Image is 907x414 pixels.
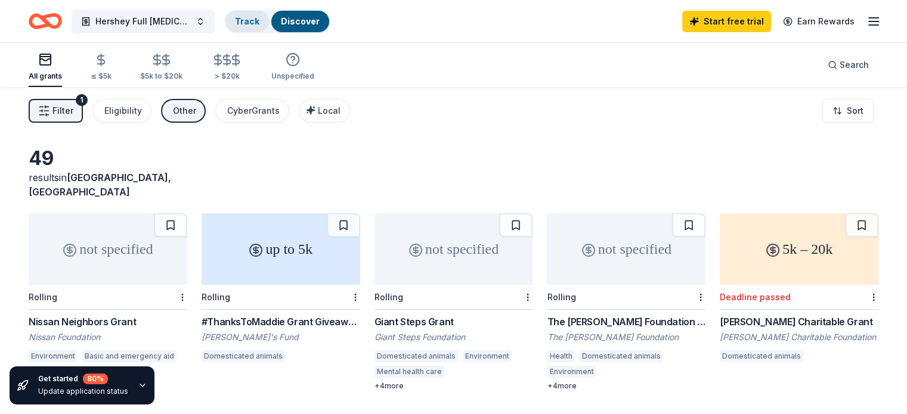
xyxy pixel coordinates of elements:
[822,99,874,123] button: Sort
[72,10,215,33] button: Hershey Full [MEDICAL_DATA]
[547,381,705,391] div: + 4 more
[52,104,73,118] span: Filter
[29,48,62,87] button: All grants
[29,292,57,302] div: Rolling
[29,315,187,329] div: Nissan Neighbors Grant
[374,213,533,285] div: not specified
[29,172,171,198] span: [GEOGRAPHIC_DATA], [GEOGRAPHIC_DATA]
[299,99,350,123] button: Local
[29,7,62,35] a: Home
[720,213,878,285] div: 5k – 20k
[720,350,803,362] div: Domesticated animals
[29,147,187,170] div: 49
[374,331,533,343] div: Giant Steps Foundation
[83,373,108,384] div: 80 %
[720,331,878,343] div: [PERSON_NAME] Charitable Foundation
[202,213,360,366] a: up to 5kRolling#ThanksToMaddie Grant Giveaways[PERSON_NAME]'s FundDomesticated animals
[140,71,182,81] div: $5k to $20k
[547,350,574,362] div: Health
[91,48,112,87] button: ≤ $5k
[235,16,259,26] a: Track
[547,292,575,302] div: Rolling
[202,331,360,343] div: [PERSON_NAME]'s Fund
[173,104,196,118] div: Other
[92,99,151,123] button: Eligibility
[840,58,869,72] span: Search
[202,292,230,302] div: Rolling
[847,104,863,118] span: Sort
[579,350,663,362] div: Domesticated animals
[76,94,88,106] div: 1
[547,331,705,343] div: The [PERSON_NAME] Foundation
[271,48,314,87] button: Unspecified
[211,48,243,87] button: > $20k
[374,315,533,329] div: Giant Steps Grant
[374,366,444,378] div: Mental health care
[38,387,128,396] div: Update application status
[547,366,596,378] div: Environment
[29,172,171,198] span: in
[271,71,314,81] div: Unspecified
[720,292,791,302] div: Deadline passed
[600,366,692,378] div: Diseases and conditions
[29,170,187,199] div: results
[202,350,285,362] div: Domesticated animals
[374,350,458,362] div: Domesticated animals
[29,331,187,343] div: Nissan Foundation
[281,16,320,26] a: Discover
[547,315,705,329] div: The [PERSON_NAME] Foundation Grant
[29,99,83,123] button: Filter1
[818,53,878,77] button: Search
[95,14,191,29] span: Hershey Full [MEDICAL_DATA]
[38,373,128,384] div: Get started
[140,48,182,87] button: $5k to $20k
[547,213,705,391] a: not specifiedRollingThe [PERSON_NAME] Foundation GrantThe [PERSON_NAME] FoundationHealthDomestica...
[720,315,878,329] div: [PERSON_NAME] Charitable Grant
[202,213,360,285] div: up to 5k
[211,71,243,81] div: > $20k
[374,292,403,302] div: Rolling
[104,104,142,118] div: Eligibility
[29,213,187,285] div: not specified
[224,10,330,33] button: TrackDiscover
[29,213,187,381] a: not specifiedRollingNissan Neighbors GrantNissan FoundationEnvironmentBasic and emergency aidEduc...
[29,71,62,81] div: All grants
[720,213,878,366] a: 5k – 20kDeadline passed[PERSON_NAME] Charitable Grant[PERSON_NAME] Charitable FoundationDomestica...
[215,99,289,123] button: CyberGrants
[202,315,360,329] div: #ThanksToMaddie Grant Giveaways
[91,71,112,81] div: ≤ $5k
[776,11,862,32] a: Earn Rewards
[374,381,533,391] div: + 4 more
[463,350,512,362] div: Environment
[29,350,78,362] div: Environment
[682,11,771,32] a: Start free trial
[318,105,340,116] span: Local
[547,213,705,285] div: not specified
[227,104,280,118] div: CyberGrants
[82,350,177,362] div: Basic and emergency aid
[161,99,206,123] button: Other
[374,213,533,391] a: not specifiedRollingGiant Steps GrantGiant Steps FoundationDomesticated animalsEnvironmentMental ...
